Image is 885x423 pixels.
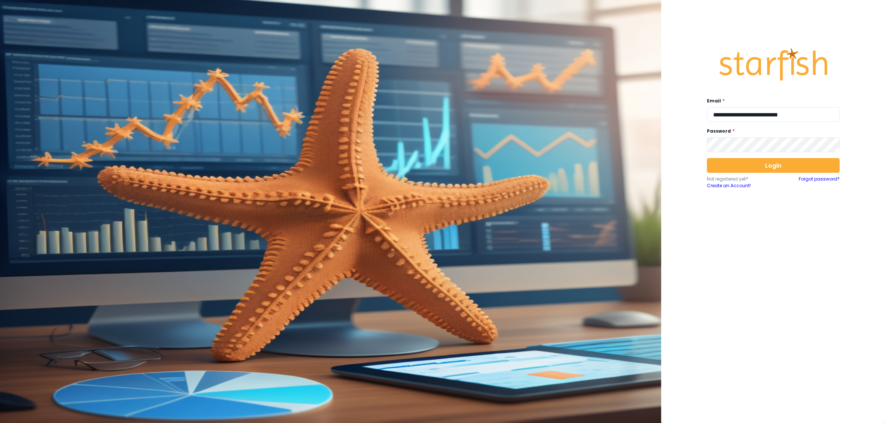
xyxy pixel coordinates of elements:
a: Create an Account! [707,182,773,189]
label: Email [707,98,835,104]
label: Password [707,128,835,134]
img: Logo.42cb71d561138c82c4ab.png [718,41,829,88]
p: Not registered yet? [707,176,773,182]
button: Login [707,158,840,173]
a: Forgot password? [799,176,840,189]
